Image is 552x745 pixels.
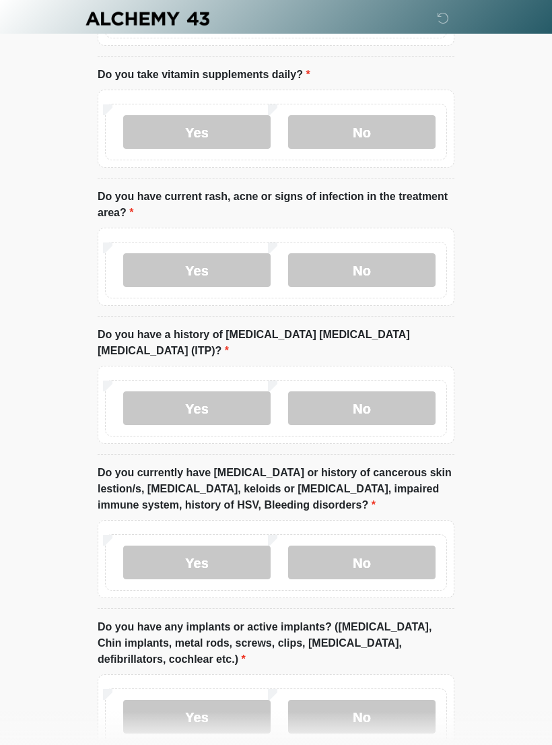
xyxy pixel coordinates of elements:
[84,10,211,27] img: Alchemy 43 Logo
[98,619,454,668] label: Do you have any implants or active implants? ([MEDICAL_DATA], Chin implants, metal rods, screws, ...
[98,465,454,513] label: Do you currently have [MEDICAL_DATA] or history of cancerous skin lestion/s, [MEDICAL_DATA], kelo...
[288,253,436,287] label: No
[288,115,436,149] label: No
[123,115,271,149] label: Yes
[98,67,310,83] label: Do you take vitamin supplements daily?
[288,391,436,425] label: No
[123,546,271,579] label: Yes
[123,253,271,287] label: Yes
[288,700,436,734] label: No
[123,391,271,425] label: Yes
[288,546,436,579] label: No
[98,327,454,359] label: Do you have a history of [MEDICAL_DATA] [MEDICAL_DATA] [MEDICAL_DATA] (ITP)?
[123,700,271,734] label: Yes
[98,189,454,221] label: Do you have current rash, acne or signs of infection in the treatment area?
